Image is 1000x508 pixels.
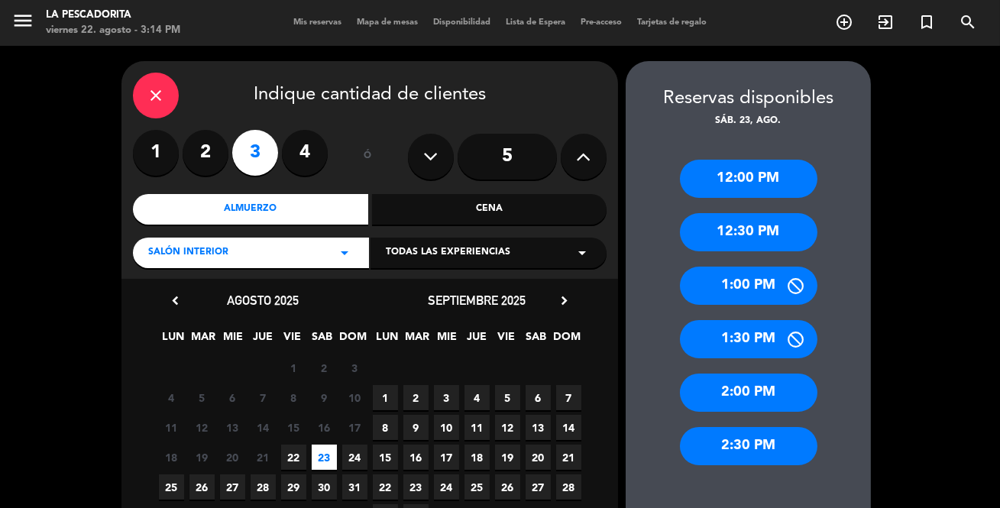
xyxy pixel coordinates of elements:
span: 19 [189,445,215,470]
span: 1 [373,385,398,410]
div: 2:30 PM [680,427,817,465]
div: 1:30 PM [680,320,817,358]
span: Disponibilidad [426,18,498,27]
label: 3 [232,130,278,176]
span: Todas las experiencias [386,245,510,260]
span: Mis reservas [286,18,349,27]
span: 7 [556,385,581,410]
i: arrow_drop_down [335,244,354,262]
span: 30 [312,474,337,500]
div: ó [343,130,393,183]
span: 16 [403,445,429,470]
label: 4 [282,130,328,176]
span: 18 [464,445,490,470]
span: Mapa de mesas [349,18,426,27]
span: 18 [159,445,184,470]
span: 14 [251,415,276,440]
span: 1 [281,355,306,380]
i: arrow_drop_down [573,244,591,262]
span: 29 [281,474,306,500]
span: 24 [342,445,367,470]
span: 17 [434,445,459,470]
span: DOM [554,328,579,353]
span: 12 [189,415,215,440]
span: agosto 2025 [227,293,299,308]
div: La Pescadorita [46,8,180,23]
span: septiembre 2025 [428,293,526,308]
span: 3 [434,385,459,410]
span: VIE [494,328,519,353]
i: menu [11,9,34,32]
span: 21 [556,445,581,470]
span: 26 [189,474,215,500]
span: 15 [373,445,398,470]
i: add_circle_outline [835,13,853,31]
span: 6 [526,385,551,410]
span: 10 [342,385,367,410]
div: Indique cantidad de clientes [133,73,607,118]
i: chevron_left [167,293,183,309]
span: 13 [220,415,245,440]
i: search [959,13,977,31]
div: 12:00 PM [680,160,817,198]
span: DOM [340,328,365,353]
span: 4 [159,385,184,410]
span: Pre-acceso [573,18,629,27]
span: 12 [495,415,520,440]
span: 22 [281,445,306,470]
span: 20 [220,445,245,470]
div: 2:00 PM [680,374,817,412]
span: MAR [191,328,216,353]
span: 11 [464,415,490,440]
span: 9 [312,385,337,410]
span: MAR [405,328,430,353]
span: Salón Interior [148,245,228,260]
span: 23 [403,474,429,500]
span: 11 [159,415,184,440]
div: viernes 22. agosto - 3:14 PM [46,23,180,38]
span: 20 [526,445,551,470]
span: 28 [556,474,581,500]
span: 17 [342,415,367,440]
div: Cena [372,194,607,225]
span: MIE [435,328,460,353]
span: 22 [373,474,398,500]
span: VIE [280,328,306,353]
span: 5 [495,385,520,410]
span: JUE [464,328,490,353]
span: 31 [342,474,367,500]
span: 19 [495,445,520,470]
span: 28 [251,474,276,500]
span: 13 [526,415,551,440]
span: 4 [464,385,490,410]
i: close [147,86,165,105]
span: 2 [403,385,429,410]
span: 9 [403,415,429,440]
span: 6 [220,385,245,410]
label: 2 [183,130,228,176]
span: 15 [281,415,306,440]
span: 2 [312,355,337,380]
span: 7 [251,385,276,410]
span: LUN [375,328,400,353]
span: 27 [220,474,245,500]
span: 8 [373,415,398,440]
span: MIE [221,328,246,353]
span: 5 [189,385,215,410]
i: exit_to_app [876,13,895,31]
i: chevron_right [556,293,572,309]
span: 25 [159,474,184,500]
button: menu [11,9,34,37]
span: 26 [495,474,520,500]
span: 3 [342,355,367,380]
span: 25 [464,474,490,500]
span: SAB [524,328,549,353]
div: Almuerzo [133,194,368,225]
span: 24 [434,474,459,500]
div: Reservas disponibles [626,84,871,114]
div: 1:00 PM [680,267,817,305]
span: SAB [310,328,335,353]
span: 21 [251,445,276,470]
span: JUE [251,328,276,353]
span: 27 [526,474,551,500]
